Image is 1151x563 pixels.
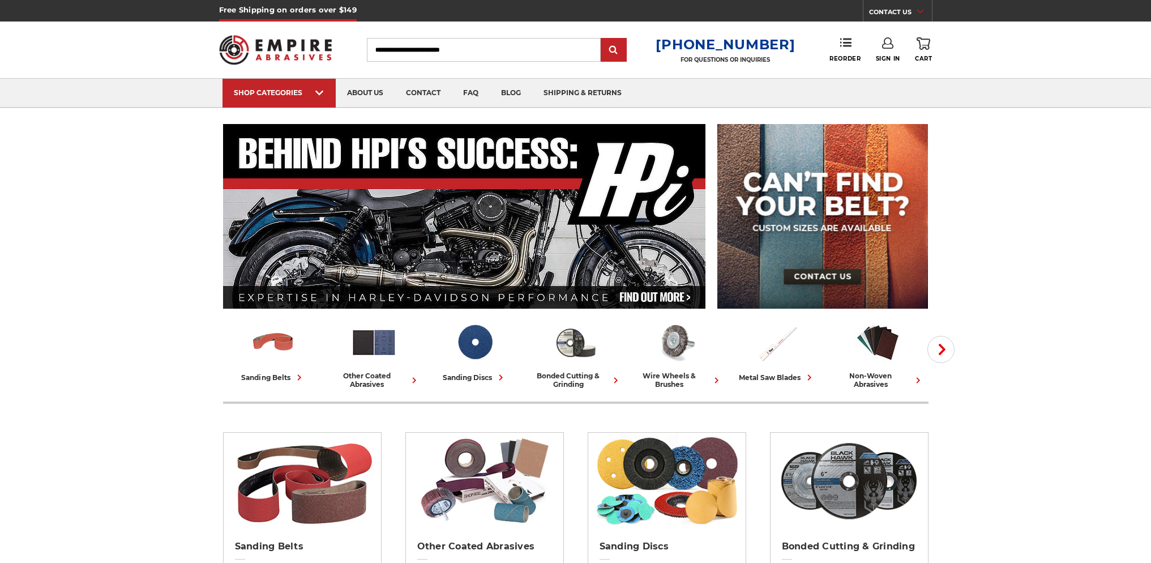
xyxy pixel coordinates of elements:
[229,433,375,529] img: Sanding Belts
[602,39,625,62] input: Submit
[219,28,332,72] img: Empire Abrasives
[235,541,370,552] h2: Sanding Belts
[653,319,700,366] img: Wire Wheels & Brushes
[532,79,633,108] a: shipping & returns
[552,319,599,366] img: Bonded Cutting & Grinding
[876,55,900,62] span: Sign In
[631,319,722,389] a: wire wheels & brushes
[336,79,395,108] a: about us
[829,55,861,62] span: Reorder
[490,79,532,108] a: blog
[717,124,928,309] img: promo banner for custom belts.
[600,541,734,552] h2: Sanding Discs
[452,79,490,108] a: faq
[656,36,795,53] a: [PHONE_NUMBER]
[429,319,521,383] a: sanding discs
[656,56,795,63] p: FOR QUESTIONS OR INQUIRIES
[530,372,622,389] div: bonded cutting & grinding
[328,319,420,389] a: other coated abrasives
[223,124,706,309] img: Banner for an interview featuring Horsepower Inc who makes Harley performance upgrades featured o...
[739,372,815,383] div: metal saw blades
[350,319,397,366] img: Other Coated Abrasives
[832,319,924,389] a: non-woven abrasives
[631,372,722,389] div: wire wheels & brushes
[869,6,932,22] a: CONTACT US
[228,319,319,383] a: sanding belts
[731,319,823,383] a: metal saw blades
[593,433,740,529] img: Sanding Discs
[829,37,861,62] a: Reorder
[411,433,558,529] img: Other Coated Abrasives
[417,541,552,552] h2: Other Coated Abrasives
[782,541,917,552] h2: Bonded Cutting & Grinding
[451,319,498,366] img: Sanding Discs
[530,319,622,389] a: bonded cutting & grinding
[915,55,932,62] span: Cart
[776,433,922,529] img: Bonded Cutting & Grinding
[915,37,932,62] a: Cart
[854,319,901,366] img: Non-woven Abrasives
[443,372,507,383] div: sanding discs
[395,79,452,108] a: contact
[234,88,324,97] div: SHOP CATEGORIES
[832,372,924,389] div: non-woven abrasives
[328,372,420,389] div: other coated abrasives
[242,372,305,383] div: sanding belts
[927,336,955,363] button: Next
[754,319,801,366] img: Metal Saw Blades
[250,319,297,366] img: Sanding Belts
